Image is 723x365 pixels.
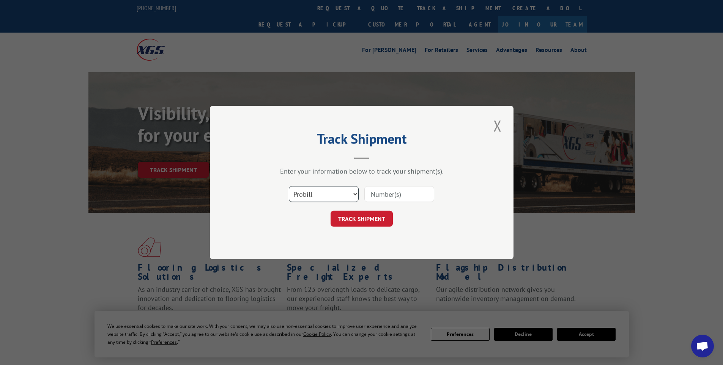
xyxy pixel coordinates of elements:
button: TRACK SHIPMENT [331,211,393,227]
h2: Track Shipment [248,133,476,148]
div: Enter your information below to track your shipment(s). [248,167,476,175]
button: Close modal [491,115,504,136]
a: Open chat [691,335,714,357]
input: Number(s) [364,186,434,202]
